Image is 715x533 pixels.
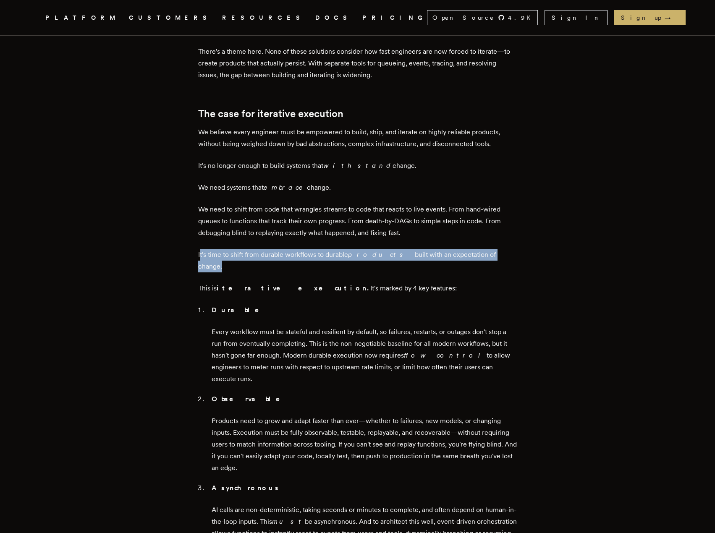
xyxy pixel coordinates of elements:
p: It's no longer enough to build systems that change. [198,160,517,172]
em: embrace [264,183,307,191]
a: Sign In [545,10,608,25]
a: PRICING [362,13,427,23]
button: RESOURCES [222,13,305,23]
h2: The case for iterative execution [198,108,517,120]
a: CUSTOMERS [129,13,212,23]
p: There's a theme here. None of these solutions consider how fast engineers are now forced to itera... [198,46,517,81]
strong: Asynchronous [212,484,280,492]
button: PLATFORM [45,13,119,23]
p: It's time to shift from durable workflows to durable —built with an expectation of change. [198,249,517,272]
a: DOCS [315,13,352,23]
em: products [348,251,408,259]
p: This is It's marked by 4 key features: [198,282,517,294]
p: Every workflow must be stateful and resilient by default, so failures, restarts, or outages don't... [212,326,517,385]
p: We need to shift from code that wrangles streams to code that reacts to live events. From hand-wi... [198,204,517,239]
span: 4.9 K [508,13,536,22]
span: Open Source [432,13,495,22]
strong: Observable [212,395,292,403]
em: must [272,517,305,525]
a: Sign up [614,10,686,25]
strong: Durable [212,306,271,314]
p: We need systems that change. [198,182,517,193]
span: → [665,13,679,22]
strong: iterative execution. [217,284,370,292]
em: withstand [323,162,393,170]
em: flow control [404,351,487,359]
p: Products need to grow and adapt faster than ever—whether to failures, new models, or changing inp... [212,415,517,474]
p: We believe every engineer must be empowered to build, ship, and iterate on highly reliable produc... [198,126,517,150]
